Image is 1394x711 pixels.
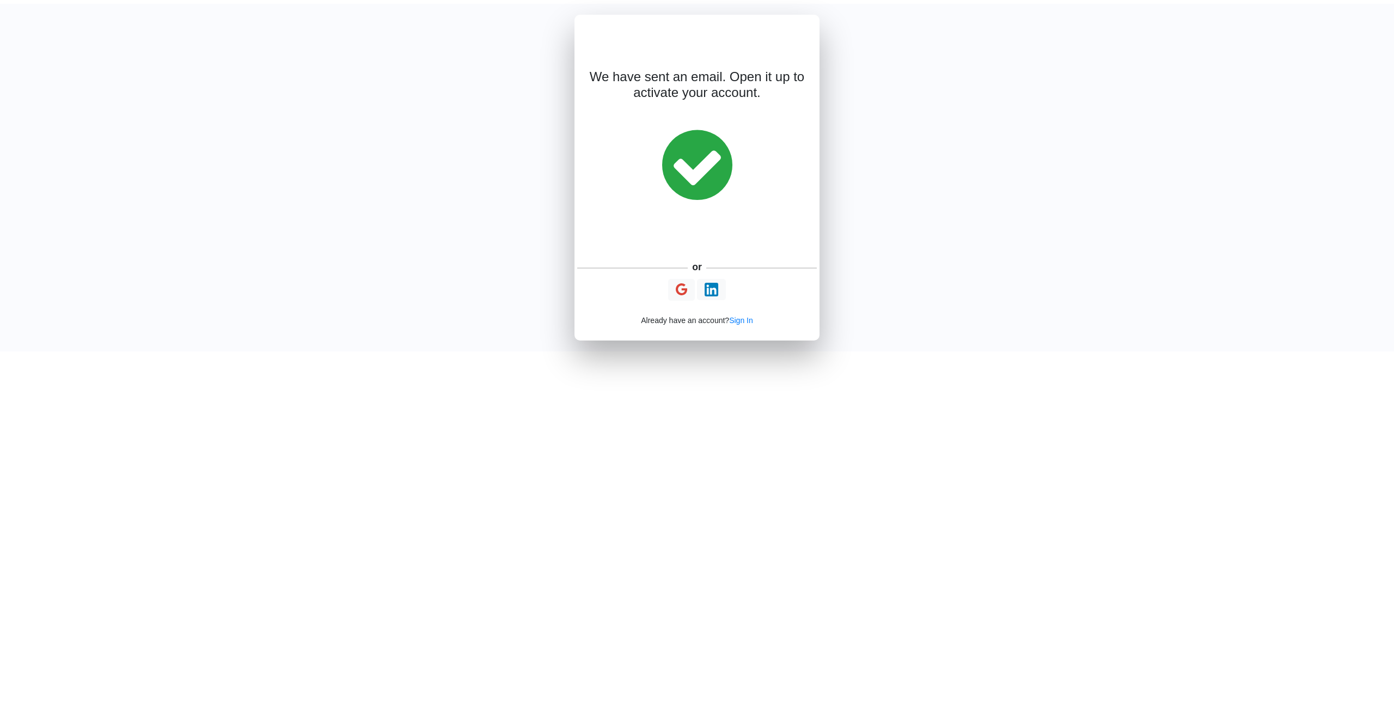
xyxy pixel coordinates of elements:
h5: or [690,260,704,275]
button: Continue With Google [668,279,695,301]
h3: We have sent an email. Open it up to activate your account. [574,69,820,101]
a: Sign In [729,316,753,325]
h6: Already have an account? [574,305,820,337]
button: Continue With LinkedIn [697,279,726,300]
img: Loading... [705,283,718,296]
